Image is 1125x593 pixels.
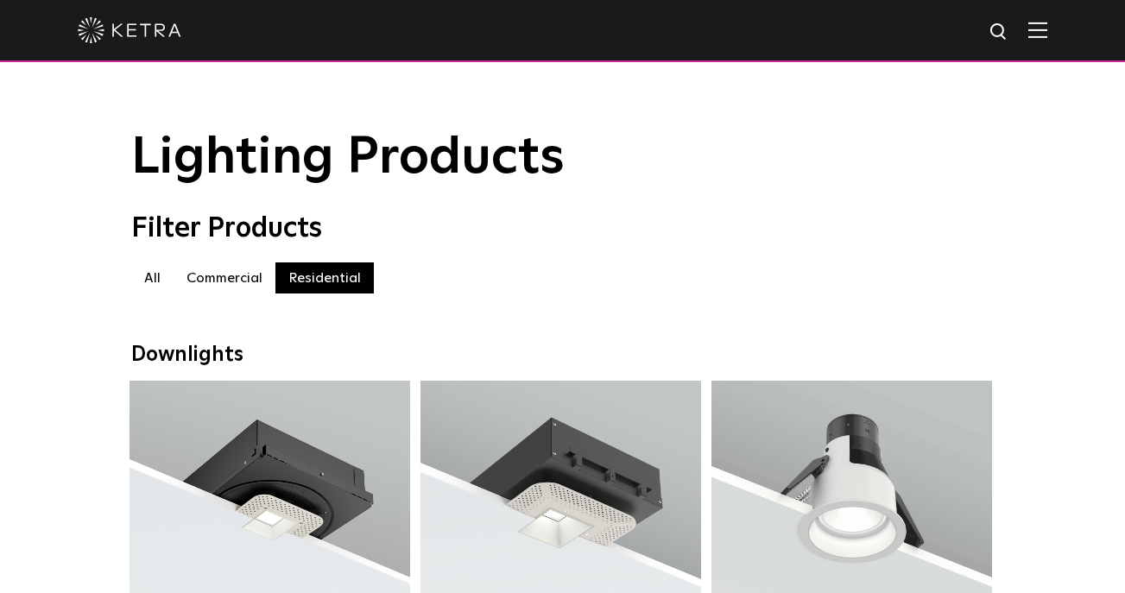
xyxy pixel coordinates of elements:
[131,343,995,368] div: Downlights
[131,132,565,184] span: Lighting Products
[131,262,174,293] label: All
[174,262,275,293] label: Commercial
[989,22,1010,43] img: search icon
[1028,22,1047,38] img: Hamburger%20Nav.svg
[275,262,374,293] label: Residential
[78,17,181,43] img: ketra-logo-2019-white
[131,212,995,245] div: Filter Products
